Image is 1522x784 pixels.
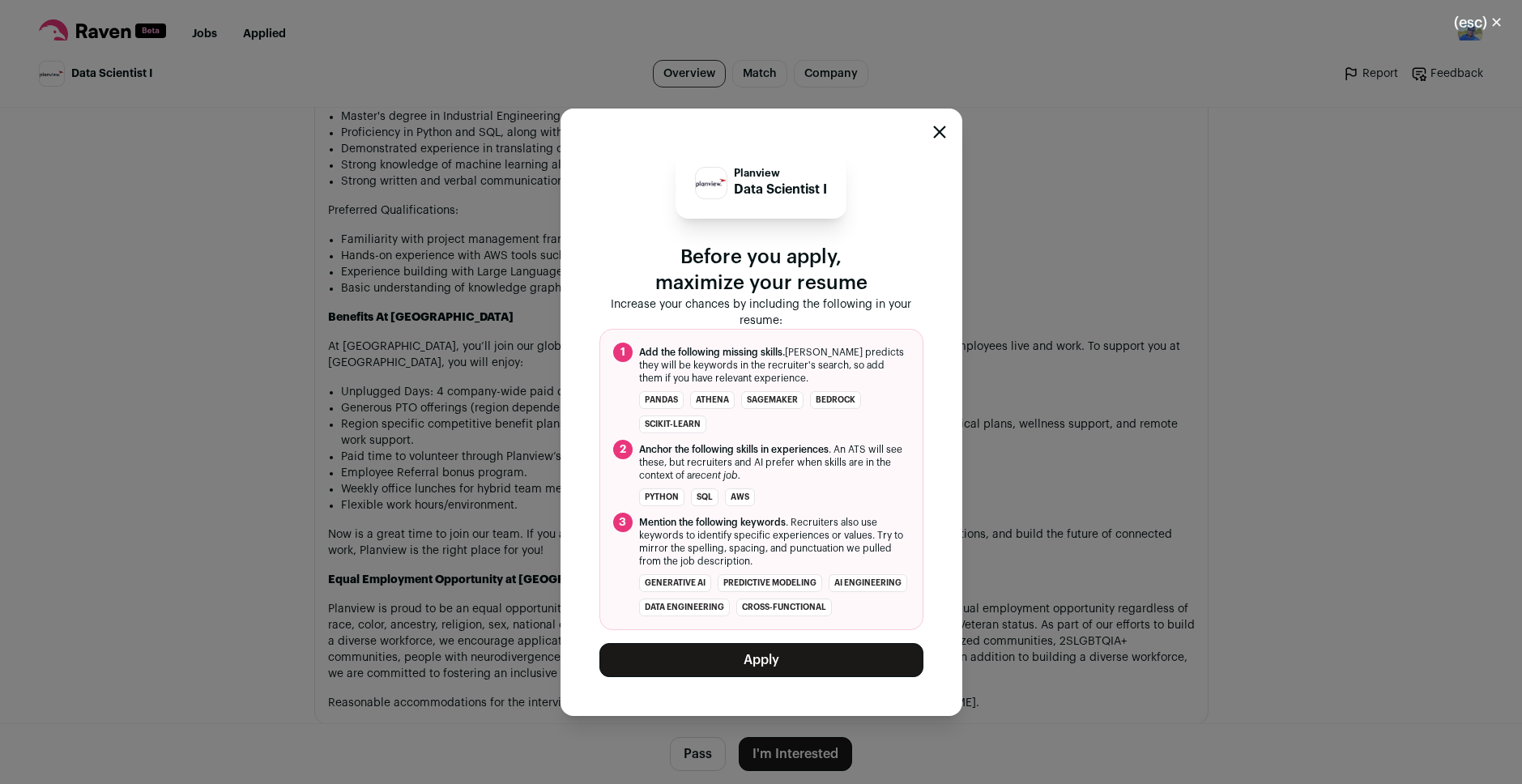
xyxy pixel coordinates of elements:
[691,488,718,506] li: SQL
[736,599,832,616] li: cross-functional
[599,296,923,329] p: Increase your chances by including the following in your resume:
[639,445,829,454] span: Anchor the following skills in experiences
[599,245,923,296] p: Before you apply, maximize your resume
[639,415,706,433] li: scikit-learn
[725,488,755,506] li: AWS
[639,443,910,482] span: . An ATS will see these, but recruiters and AI prefer when skills are in the context of a
[613,343,633,362] span: 1
[599,643,923,677] button: Apply
[639,391,684,409] li: pandas
[639,516,910,568] span: . Recruiters also use keywords to identify specific experiences or values. Try to mirror the spel...
[613,440,633,459] span: 2
[639,518,786,527] span: Mention the following keywords
[734,180,827,199] p: Data Scientist I
[1435,5,1522,40] button: Close modal
[829,574,907,592] li: AI Engineering
[690,391,735,409] li: Athena
[613,513,633,532] span: 3
[741,391,804,409] li: SageMaker
[639,599,730,616] li: Data Engineering
[639,488,684,506] li: Python
[639,574,711,592] li: generative AI
[696,178,727,187] img: bf8b133fb6ba325d64a469594a330405391032dc05b13ebf1a7bd39e7732ebc7.png
[734,167,827,180] p: Planview
[933,126,946,138] button: Close modal
[639,346,910,385] span: [PERSON_NAME] predicts they will be keywords in the recruiter's search, so add them if you have r...
[639,347,785,357] span: Add the following missing skills.
[692,471,740,480] i: recent job.
[810,391,861,409] li: Bedrock
[718,574,822,592] li: predictive modeling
